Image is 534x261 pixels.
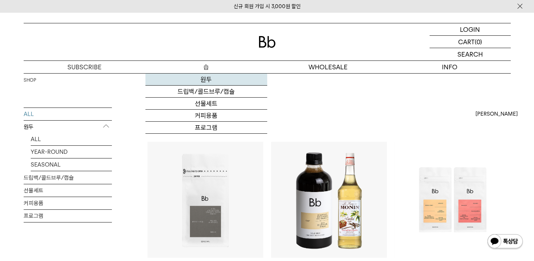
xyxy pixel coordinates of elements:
a: 선물세트 [145,98,267,110]
a: 드립백/콜드브루/캡슐 [24,172,112,184]
img: 추석맞이 원두 2종 세트 [395,142,510,258]
a: YEAR-ROUND [31,146,112,158]
a: LOGIN [430,23,511,36]
a: SUBSCRIBE [24,61,145,73]
a: CART (0) [430,36,511,48]
a: 커피용품 [145,110,267,122]
a: 프로그램 [24,210,112,222]
a: 숍 [145,61,267,73]
p: CART [458,36,475,48]
a: ALL [24,108,112,120]
a: 원두 [145,74,267,86]
p: SEARCH [457,48,483,60]
p: LOGIN [460,23,480,35]
p: (0) [475,36,482,48]
img: 토스트 콜드브루 x 바닐라 시럽 세트 [271,142,387,258]
a: 신규 회원 가입 시 3,000원 할인 [234,3,301,10]
a: 선물세트 [24,184,112,197]
span: [PERSON_NAME] [475,110,518,118]
a: 프로그램 [145,122,267,134]
a: SEASONAL [31,158,112,171]
img: 카카오톡 채널 1:1 채팅 버튼 [487,233,523,250]
p: 원두 [24,121,112,133]
a: SHOP [24,77,36,84]
p: WHOLESALE [267,61,389,73]
img: 로고 [259,36,276,48]
img: 마라니유크: 게이샤 [148,142,263,258]
a: 커피용품 [24,197,112,209]
p: INFO [389,61,511,73]
a: ALL [31,133,112,145]
a: 드립백/콜드브루/캡슐 [145,86,267,98]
